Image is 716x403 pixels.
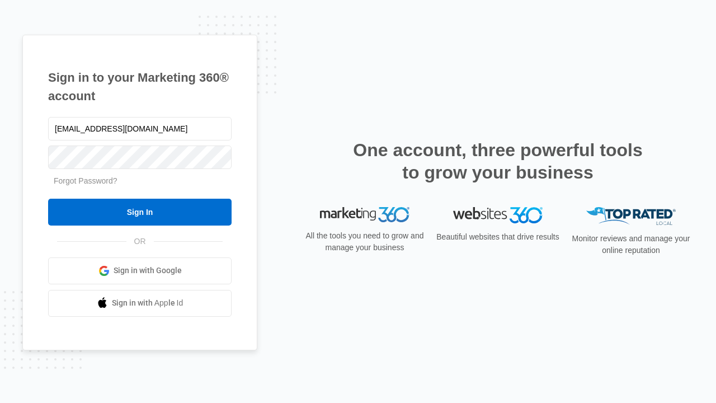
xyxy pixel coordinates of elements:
[48,68,232,105] h1: Sign in to your Marketing 360® account
[435,231,560,243] p: Beautiful websites that drive results
[453,207,543,223] img: Websites 360
[48,290,232,317] a: Sign in with Apple Id
[586,207,676,226] img: Top Rated Local
[48,117,232,140] input: Email
[48,199,232,226] input: Sign In
[126,236,154,247] span: OR
[54,176,117,185] a: Forgot Password?
[114,265,182,277] span: Sign in with Google
[568,233,694,256] p: Monitor reviews and manage your online reputation
[302,230,427,254] p: All the tools you need to grow and manage your business
[320,207,409,223] img: Marketing 360
[48,257,232,284] a: Sign in with Google
[350,139,646,184] h2: One account, three powerful tools to grow your business
[112,297,183,309] span: Sign in with Apple Id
